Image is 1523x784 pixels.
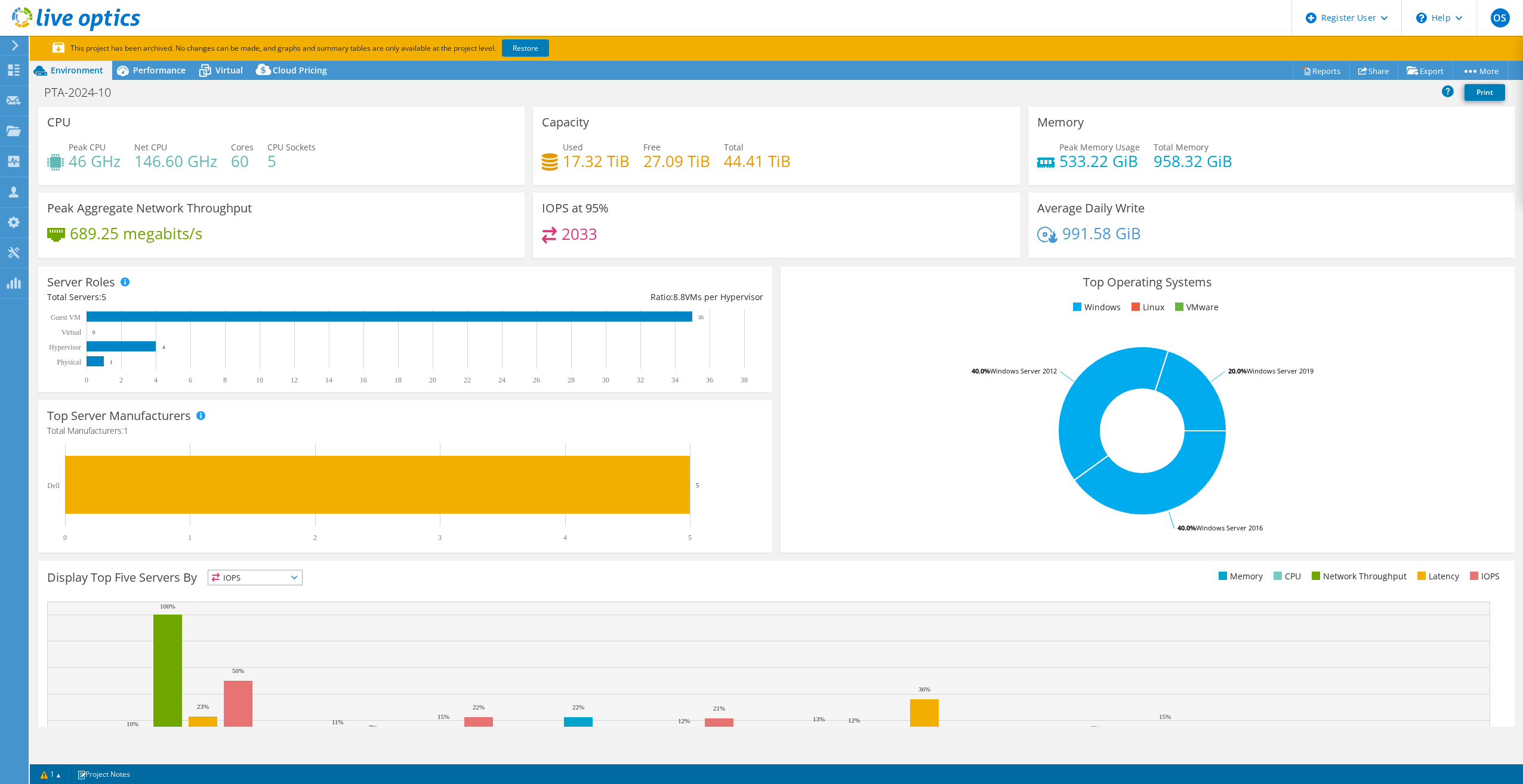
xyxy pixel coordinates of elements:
h4: 146.60 GHz [134,155,217,168]
text: 26 [533,376,540,384]
span: 8.8 [673,291,685,303]
h4: 46 GHz [69,155,121,168]
text: 8 [223,376,227,384]
text: 0 [63,533,67,542]
h3: IOPS at 95% [542,202,609,215]
text: 35 [698,314,704,320]
li: CPU [1271,570,1301,583]
text: 21% [713,705,725,712]
div: Total Servers: [47,291,405,304]
h1: PTA-2024-10 [39,86,130,99]
h4: 533.22 GiB [1059,155,1140,168]
text: Dell [47,481,60,490]
text: 1 [188,533,192,542]
text: 5% [1055,727,1064,734]
svg: \n [1416,13,1427,23]
span: IOPS [208,570,302,585]
tspan: 20.0% [1228,366,1247,375]
span: Performance [133,64,186,76]
text: 4 [162,344,165,350]
text: Guest VM [51,313,81,322]
h4: Total Manufacturers: [47,424,763,437]
h4: 5 [267,155,316,168]
span: Free [643,141,661,153]
text: 12% [678,717,690,724]
text: 2 [119,376,123,384]
text: 0 [85,376,88,384]
text: 34 [671,376,679,384]
span: Cores [231,141,254,153]
span: Virtual [215,64,243,76]
text: 10% [127,720,138,727]
span: Net CPU [134,141,167,153]
text: 15% [1159,713,1171,720]
text: 100% [160,603,175,610]
tspan: Windows Server 2016 [1196,523,1263,532]
text: 28 [568,376,575,384]
text: 1 [110,359,113,365]
text: 14 [325,376,332,384]
a: Share [1349,61,1398,80]
a: More [1453,61,1508,80]
h3: Top Server Manufacturers [47,409,191,422]
tspan: 40.0% [972,366,990,375]
h4: 17.32 TiB [563,155,630,168]
tspan: 40.0% [1177,523,1196,532]
text: 5% [609,727,618,734]
text: 6 [189,376,192,384]
text: 50% [232,667,244,674]
text: 24 [498,376,505,384]
tspan: Windows Server 2012 [990,366,1057,375]
text: Physical [57,358,81,366]
text: 3 [438,533,442,542]
text: 13% [813,715,825,723]
text: 22 [464,376,471,384]
a: Restore [502,39,549,57]
li: Memory [1216,570,1263,583]
text: 7% [369,724,378,731]
text: 23% [197,703,209,710]
text: 30 [602,376,609,384]
span: Used [563,141,583,153]
h4: 44.41 TiB [724,155,791,168]
text: 5 [688,533,692,542]
p: This project has been archived. No changes can be made, and graphs and summary tables are only av... [53,42,637,55]
h3: Top Operating Systems [790,276,1506,289]
span: CPU Sockets [267,141,316,153]
h3: Server Roles [47,276,115,289]
text: 32 [637,376,644,384]
span: Total [724,141,744,153]
text: 38 [741,376,748,384]
span: Environment [51,64,103,76]
li: Windows [1070,301,1121,314]
text: 4 [563,533,567,542]
text: 6% [93,726,102,733]
li: Latency [1414,570,1459,583]
span: Total Memory [1154,141,1208,153]
h4: 2033 [562,227,597,240]
text: 12 [291,376,298,384]
h4: 991.58 GiB [1062,227,1141,240]
text: 15% [437,713,449,720]
div: Ratio: VMs per Hypervisor [405,291,763,304]
text: 12% [848,717,860,724]
text: 22% [572,703,584,711]
a: Project Notes [69,767,138,782]
span: Peak CPU [69,141,106,153]
tspan: Windows Server 2019 [1247,366,1314,375]
a: Print [1465,84,1505,101]
a: Reports [1293,61,1350,80]
li: Linux [1129,301,1164,314]
h3: Peak Aggregate Network Throughput [47,202,252,215]
text: Virtual [61,328,82,337]
li: IOPS [1467,570,1500,583]
text: Hypervisor [49,343,81,351]
text: 4 [154,376,158,384]
span: 5 [101,291,106,303]
li: VMware [1172,301,1219,314]
text: 2 [313,533,317,542]
text: 10 [256,376,263,384]
text: 18 [394,376,402,384]
a: Export [1398,61,1453,80]
h4: 60 [231,155,254,168]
